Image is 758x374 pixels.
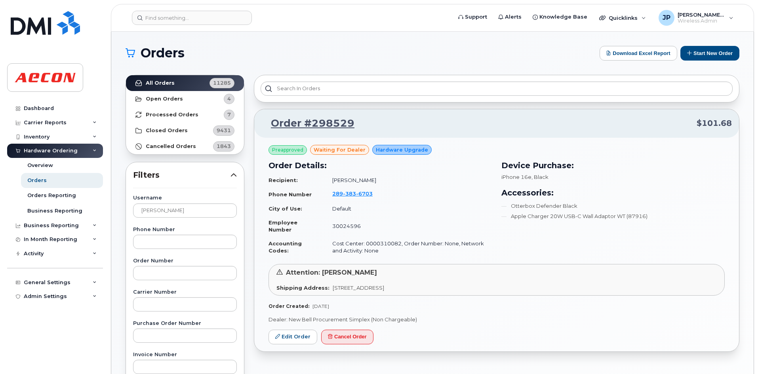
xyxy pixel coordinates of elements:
[356,190,373,197] span: 6703
[321,330,373,344] button: Cancel Order
[531,174,549,180] span: , Black
[227,111,231,118] span: 7
[314,146,366,154] span: waiting for dealer
[146,96,183,102] strong: Open Orders
[213,79,231,87] span: 11285
[133,290,237,295] label: Carrier Number
[600,46,677,61] button: Download Excel Report
[333,285,384,291] span: [STREET_ADDRESS]
[325,216,492,237] td: 30024596
[133,258,237,264] label: Order Number
[146,80,175,86] strong: All Orders
[680,46,739,61] button: Start New Order
[325,237,492,258] td: Cost Center: 0000310082, Order Number: None, Network and Activity: None
[332,190,382,197] a: 2893836703
[261,82,733,96] input: Search in orders
[269,205,302,212] strong: City of Use:
[133,352,237,357] label: Invoice Number
[126,139,244,154] a: Cancelled Orders1843
[217,142,231,150] span: 1843
[269,316,725,323] p: Dealer: New Bell Procurement Simplex (Non Chargeable)
[133,196,237,201] label: Username
[272,146,303,154] span: Preapproved
[376,146,428,154] span: Hardware Upgrade
[133,169,230,181] span: Filters
[286,269,377,276] span: Attention: [PERSON_NAME]
[269,303,309,309] strong: Order Created:
[501,213,725,220] li: Apple Charger 20W USB-C Wall Adaptor WT (87916)
[501,202,725,210] li: Otterbox Defender Black
[133,227,237,232] label: Phone Number
[697,118,732,129] span: $101.68
[126,107,244,123] a: Processed Orders7
[332,190,373,197] span: 289
[126,91,244,107] a: Open Orders4
[146,143,196,150] strong: Cancelled Orders
[325,173,492,187] td: [PERSON_NAME]
[269,330,317,344] a: Edit Order
[276,285,329,291] strong: Shipping Address:
[141,47,185,59] span: Orders
[269,159,492,171] h3: Order Details:
[217,127,231,134] span: 9431
[126,75,244,91] a: All Orders11285
[269,219,297,233] strong: Employee Number
[146,112,198,118] strong: Processed Orders
[312,303,329,309] span: [DATE]
[269,240,302,254] strong: Accounting Codes:
[325,202,492,216] td: Default
[133,321,237,326] label: Purchase Order Number
[501,174,531,180] span: iPhone 16e
[261,116,354,131] a: Order #298529
[126,123,244,139] a: Closed Orders9431
[501,187,725,199] h3: Accessories:
[146,127,188,134] strong: Closed Orders
[269,191,312,197] strong: Phone Number
[269,177,298,183] strong: Recipient:
[227,95,231,103] span: 4
[343,190,356,197] span: 383
[501,159,725,171] h3: Device Purchase:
